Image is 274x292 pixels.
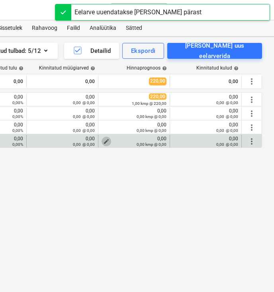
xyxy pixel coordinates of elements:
[73,128,95,133] small: 0,00 @ 0,00
[64,43,119,59] button: Detailid
[173,122,238,133] div: 0,00
[122,43,164,59] button: Ekspordi
[232,66,239,71] span: help
[12,101,23,105] small: 0,00%
[12,114,23,119] small: 0,00%
[73,142,95,147] small: 0,00 @ 0,00
[216,101,238,105] small: 0,00 @ 0,00
[73,114,95,119] small: 0,00 @ 0,00
[216,128,238,133] small: 0,00 @ 0,00
[12,142,23,147] small: 0,00%
[247,137,256,146] span: Rohkem tegevusi
[160,66,167,71] span: help
[39,65,95,71] div: Kinnitatud müügiarved
[17,66,23,71] span: help
[137,114,166,119] small: 0,00 kmp @ 0,00
[149,77,166,85] span: 220,00
[216,114,238,119] small: 0,00 @ 0,00
[27,20,62,36] a: Rahavoog
[173,136,238,147] div: 0,00
[216,142,238,147] small: 0,00 @ 0,00
[131,46,155,56] div: Ekspordi
[132,101,166,106] small: 1,00 kmp @ 220,00
[85,20,121,36] a: Analüütika
[73,101,95,105] small: 0,00 @ 0,00
[196,65,239,71] div: Kinnitatud kulud
[102,108,166,119] div: 0,00
[149,93,166,100] span: 220,00
[30,122,95,133] div: 0,00
[30,108,95,119] div: 0,00
[247,123,256,132] span: Rohkem tegevusi
[173,75,238,88] div: 0,00
[102,136,166,147] div: 0,00
[173,94,238,105] div: 0,00
[89,66,95,71] span: help
[103,138,110,145] span: edit
[73,46,111,56] div: Detailid
[167,43,262,59] button: [PERSON_NAME] uus eelarverida
[173,108,238,119] div: 0,00
[74,8,202,17] div: Eelarve uuendatakse [PERSON_NAME] pärast
[247,77,256,86] span: Rohkem tegevusi
[247,95,256,104] span: Rohkem tegevusi
[102,122,166,133] div: 0,00
[62,20,85,36] a: Failid
[247,109,256,118] span: Rohkem tegevusi
[30,94,95,105] div: 0,00
[137,142,166,147] small: 0,00 kmp @ 0,00
[30,136,95,147] div: 0,00
[137,128,166,133] small: 0,00 kmp @ 0,00
[121,20,147,36] a: Sätted
[127,65,167,71] div: Hinnaprognoos
[30,75,95,88] div: 0,00
[176,41,253,62] div: [PERSON_NAME] uus eelarverida
[12,128,23,133] small: 0,00%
